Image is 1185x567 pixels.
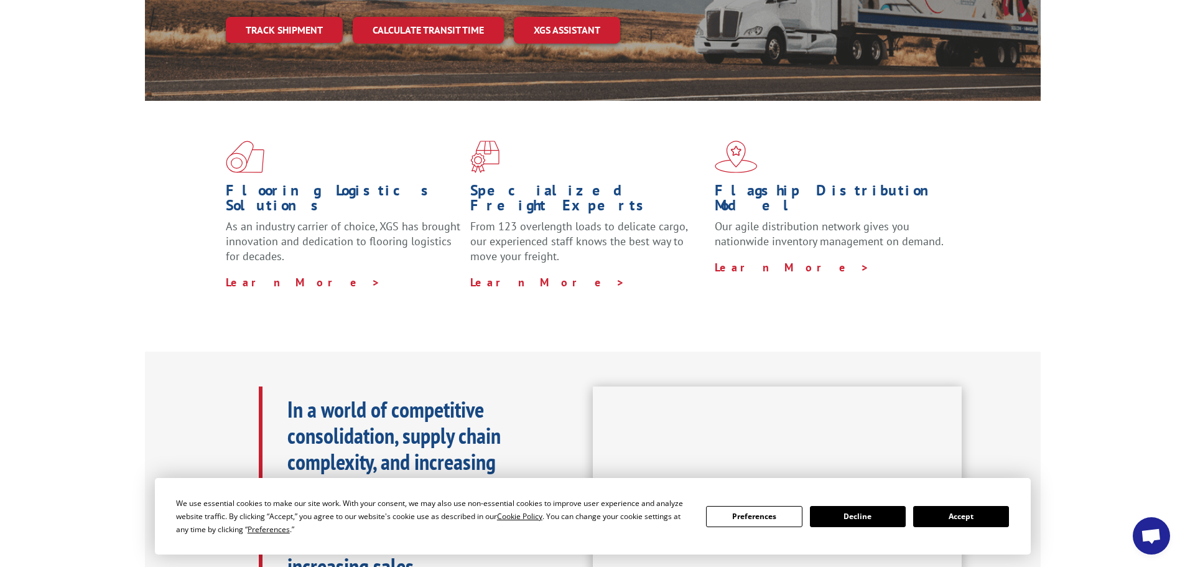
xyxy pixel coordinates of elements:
span: Our agile distribution network gives you nationwide inventory management on demand. [715,219,944,248]
button: Preferences [706,506,802,527]
a: Calculate transit time [353,17,504,44]
div: Cookie Consent Prompt [155,478,1031,555]
p: From 123 overlength loads to delicate cargo, our experienced staff knows the best way to move you... [470,219,705,274]
h1: Specialized Freight Experts [470,183,705,219]
button: Decline [810,506,906,527]
img: xgs-icon-flagship-distribution-model-red [715,141,758,173]
a: Track shipment [226,17,343,43]
a: Learn More > [470,275,625,289]
a: Learn More > [226,275,381,289]
a: Open chat [1133,517,1170,555]
div: We use essential cookies to make our site work. With your consent, we may also use non-essential ... [176,497,691,536]
h1: Flagship Distribution Model [715,183,950,219]
button: Accept [913,506,1009,527]
img: xgs-icon-focused-on-flooring-red [470,141,500,173]
span: Preferences [248,524,290,535]
img: xgs-icon-total-supply-chain-intelligence-red [226,141,264,173]
span: Cookie Policy [497,511,542,522]
a: Learn More > [715,260,870,274]
h1: Flooring Logistics Solutions [226,183,461,219]
a: XGS ASSISTANT [514,17,620,44]
span: As an industry carrier of choice, XGS has brought innovation and dedication to flooring logistics... [226,219,460,263]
